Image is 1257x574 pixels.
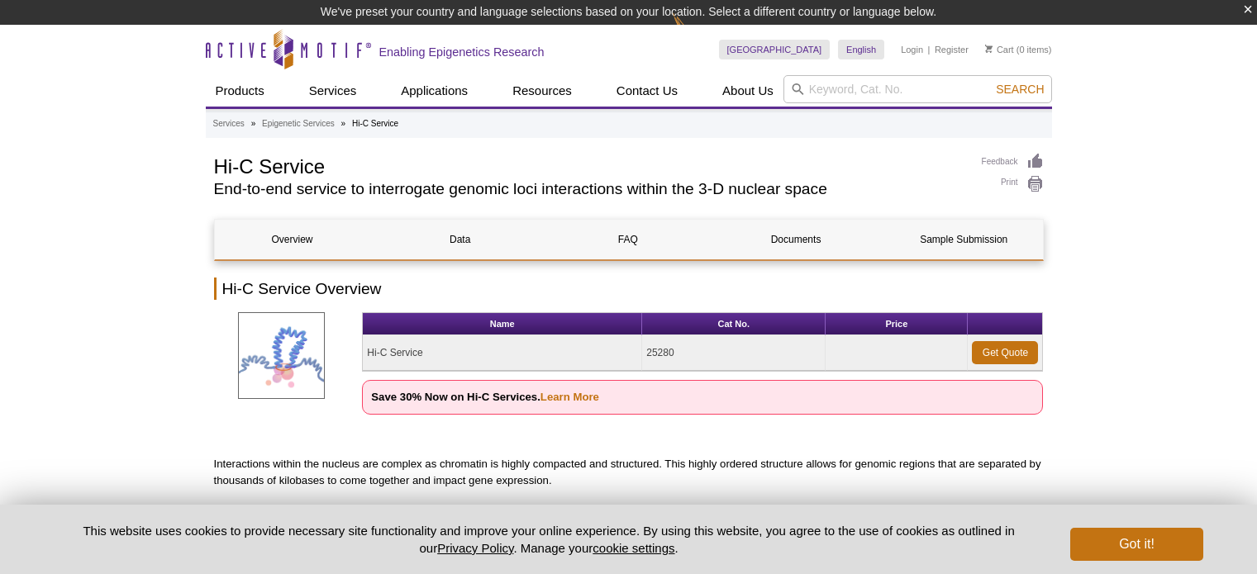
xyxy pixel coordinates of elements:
[213,116,245,131] a: Services
[935,44,969,55] a: Register
[985,40,1052,59] li: (0 items)
[718,220,874,259] a: Documents
[55,522,1044,557] p: This website uses cookies to provide necessary site functionality and improve your online experie...
[642,335,826,371] td: 25280
[982,175,1044,193] a: Print
[826,313,968,335] th: Price
[972,341,1038,364] a: Get Quote
[901,44,923,55] a: Login
[719,40,831,59] a: [GEOGRAPHIC_DATA]
[251,119,256,128] li: »
[540,391,599,403] a: Learn More
[214,182,965,197] h2: End-to-end service to interrogate genomic loci interactions within the 3-D nuclear space​
[238,312,325,399] img: Hi-C Service
[206,75,274,107] a: Products
[214,456,1044,489] p: Interactions within the nucleus are complex as chromatin is highly compacted and structured. This...
[550,220,706,259] a: FAQ
[985,44,1014,55] a: Cart
[985,45,993,53] img: Your Cart
[215,220,370,259] a: Overview
[379,45,545,59] h2: Enabling Epigenetics Research
[982,153,1044,171] a: Feedback
[991,82,1049,97] button: Search
[352,119,398,128] li: Hi-C Service
[214,278,1044,300] h2: Hi-C Service Overview
[363,335,642,371] td: Hi-C Service
[437,541,513,555] a: Privacy Policy
[996,83,1044,96] span: Search
[502,75,582,107] a: Resources
[886,220,1041,259] a: Sample Submission
[783,75,1052,103] input: Keyword, Cat. No.
[341,119,346,128] li: »
[607,75,688,107] a: Contact Us
[391,75,478,107] a: Applications
[1070,528,1202,561] button: Got it!
[363,313,642,335] th: Name
[642,313,826,335] th: Cat No.
[593,541,674,555] button: cookie settings
[214,153,965,178] h1: Hi-C Service
[712,75,783,107] a: About Us
[262,116,335,131] a: Epigenetic Services
[299,75,367,107] a: Services
[371,391,599,403] strong: Save 30% Now on Hi-C Services.
[673,12,717,51] img: Change Here
[383,220,538,259] a: Data
[928,40,931,59] li: |
[838,40,884,59] a: English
